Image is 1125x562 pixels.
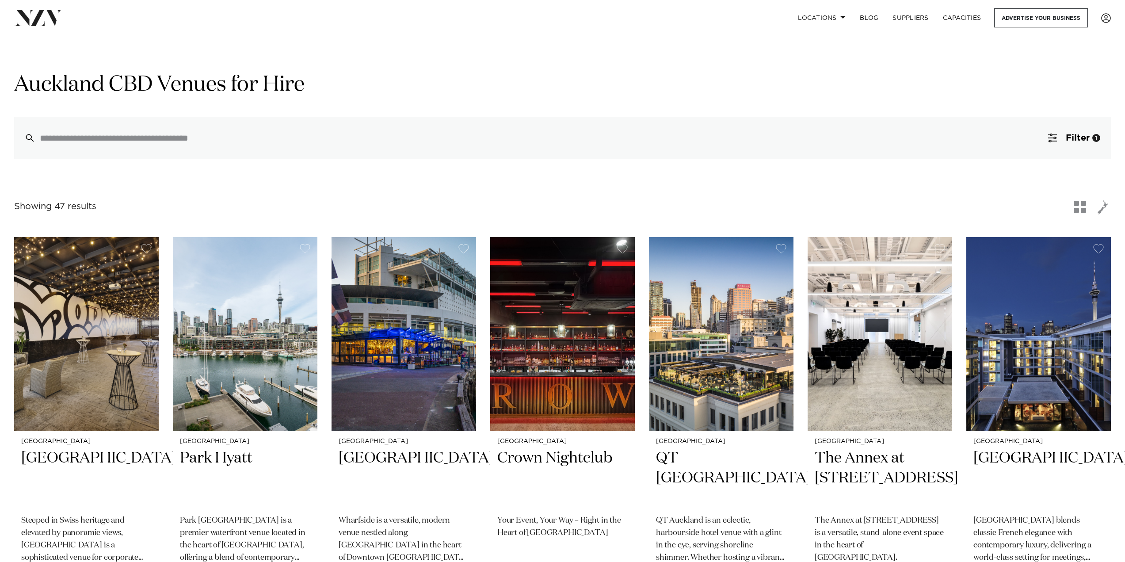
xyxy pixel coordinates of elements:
[885,8,935,27] a: SUPPLIERS
[853,8,885,27] a: BLOG
[339,448,469,508] h2: [GEOGRAPHIC_DATA]
[21,438,152,445] small: [GEOGRAPHIC_DATA]
[180,438,310,445] small: [GEOGRAPHIC_DATA]
[815,438,945,445] small: [GEOGRAPHIC_DATA]
[14,10,62,26] img: nzv-logo.png
[815,448,945,508] h2: The Annex at [STREET_ADDRESS]
[966,237,1111,431] img: Sofitel Auckland Viaduct Harbour hotel venue
[497,448,628,508] h2: Crown Nightclub
[656,438,786,445] small: [GEOGRAPHIC_DATA]
[973,438,1104,445] small: [GEOGRAPHIC_DATA]
[973,448,1104,508] h2: [GEOGRAPHIC_DATA]
[497,438,628,445] small: [GEOGRAPHIC_DATA]
[180,448,310,508] h2: Park Hyatt
[1066,134,1090,142] span: Filter
[936,8,988,27] a: Capacities
[1037,117,1111,159] button: Filter1
[14,200,96,214] div: Showing 47 results
[994,8,1088,27] a: Advertise your business
[1092,134,1100,142] div: 1
[21,448,152,508] h2: [GEOGRAPHIC_DATA]
[14,71,1111,99] h1: Auckland CBD Venues for Hire
[791,8,853,27] a: Locations
[656,448,786,508] h2: QT [GEOGRAPHIC_DATA]
[497,515,628,539] p: Your Event, Your Way – Right in the Heart of [GEOGRAPHIC_DATA]
[339,438,469,445] small: [GEOGRAPHIC_DATA]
